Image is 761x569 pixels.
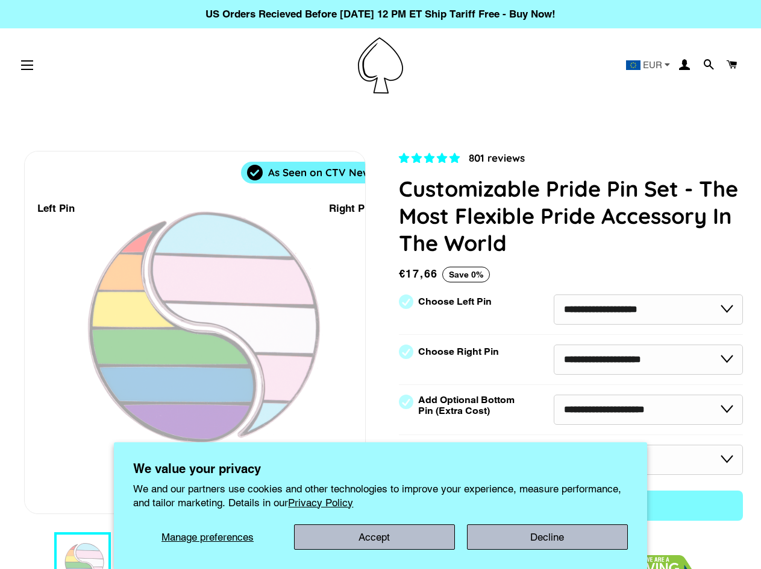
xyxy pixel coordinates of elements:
label: Choose Left Pin [418,296,492,307]
img: Pin-Ace [358,37,403,94]
span: €17,66 [399,267,439,280]
span: 801 reviews [469,151,525,164]
button: Manage preferences [133,524,281,550]
span: Manage preferences [161,531,254,543]
span: 4.83 stars [399,152,463,164]
h2: We value your privacy [133,462,627,476]
h1: Customizable Pride Pin Set - The Most Flexible Pride Accessory In The World [399,175,744,256]
button: Accept [294,524,455,550]
div: Right Pin [329,200,374,217]
label: Choose Right Pin [418,346,499,357]
span: EUR [643,60,662,69]
label: Add Optional Bottom Pin (Extra Cost) [418,395,519,416]
span: Save 0% [442,267,490,282]
div: 1 / 7 [25,151,365,513]
a: Privacy Policy [288,497,353,509]
button: Decline [467,524,628,550]
p: We and our partners use cookies and other technologies to improve your experience, measure perfor... [133,482,627,509]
